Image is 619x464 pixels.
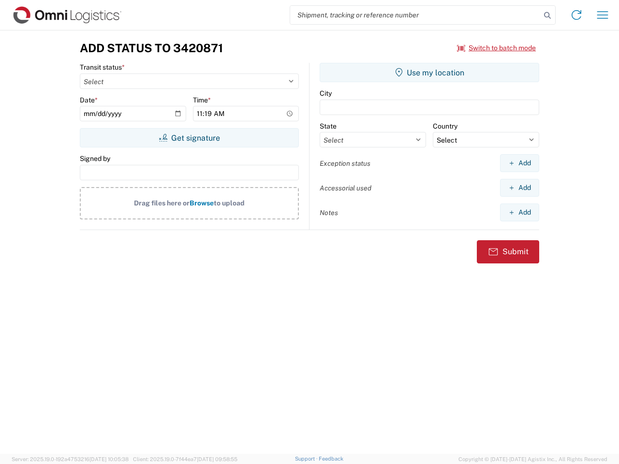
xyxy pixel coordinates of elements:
label: Accessorial used [320,184,371,192]
span: Copyright © [DATE]-[DATE] Agistix Inc., All Rights Reserved [458,455,607,464]
button: Add [500,203,539,221]
label: Signed by [80,154,110,163]
button: Get signature [80,128,299,147]
span: Server: 2025.19.0-192a4753216 [12,456,129,462]
label: Notes [320,208,338,217]
button: Use my location [320,63,539,82]
label: State [320,122,337,130]
button: Switch to batch mode [457,40,536,56]
label: Time [193,96,211,104]
span: to upload [214,199,245,207]
span: Drag files here or [134,199,190,207]
span: [DATE] 10:05:38 [89,456,129,462]
label: Transit status [80,63,125,72]
label: City [320,89,332,98]
span: Client: 2025.19.0-7f44ea7 [133,456,237,462]
label: Date [80,96,98,104]
h3: Add Status to 3420871 [80,41,223,55]
button: Submit [477,240,539,263]
button: Add [500,154,539,172]
button: Add [500,179,539,197]
input: Shipment, tracking or reference number [290,6,541,24]
span: Browse [190,199,214,207]
label: Exception status [320,159,370,168]
span: [DATE] 09:58:55 [197,456,237,462]
a: Support [295,456,319,462]
a: Feedback [319,456,343,462]
label: Country [433,122,457,130]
